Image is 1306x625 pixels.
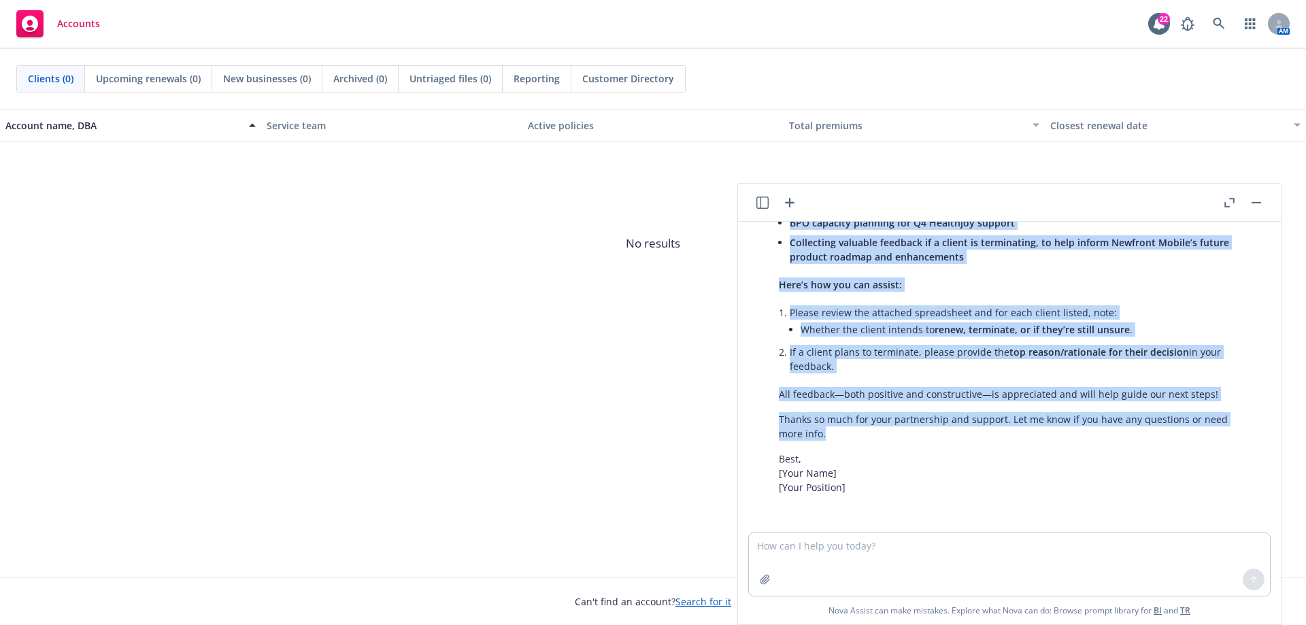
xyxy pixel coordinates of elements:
[1174,10,1201,37] a: Report a Bug
[1237,10,1264,37] a: Switch app
[790,303,1251,342] li: Please review the attached spreadsheet and for each client listed, note:
[267,118,517,133] div: Service team
[790,236,1229,263] span: Collecting valuable feedback if a client is terminating, to help inform Newfront Mobile’s future ...
[790,342,1251,376] li: If a client plans to terminate, please provide the in your feedback.
[1180,605,1190,616] a: TR
[96,71,201,86] span: Upcoming renewals (0)
[5,118,241,133] div: Account name, DBA
[779,278,902,291] span: Here’s how you can assist:
[779,452,1251,494] p: Best, [Your Name] [Your Position]
[261,109,522,141] button: Service team
[1009,345,1189,358] span: top reason/rationale for their decision
[1154,605,1162,616] a: BI
[28,71,73,86] span: Clients (0)
[1045,109,1306,141] button: Closest renewal date
[784,109,1045,141] button: Total premiums
[789,118,1024,133] div: Total premiums
[828,596,1190,624] span: Nova Assist can make mistakes. Explore what Nova can do: Browse prompt library for and
[1205,10,1233,37] a: Search
[790,216,1015,229] span: BPO capacity planning for Q4 Healthjoy support
[11,5,105,43] a: Accounts
[1050,118,1286,133] div: Closest renewal date
[675,595,731,608] a: Search for it
[522,109,784,141] button: Active policies
[514,71,560,86] span: Reporting
[333,71,387,86] span: Archived (0)
[223,71,311,86] span: New businesses (0)
[779,412,1251,441] p: Thanks so much for your partnership and support. Let me know if you have any questions or need mo...
[779,387,1251,401] p: All feedback—both positive and constructive—is appreciated and will help guide our next steps!
[409,71,491,86] span: Untriaged files (0)
[57,18,100,29] span: Accounts
[935,323,1130,336] span: renew, terminate, or if they’re still unsure
[582,71,674,86] span: Customer Directory
[575,594,731,609] span: Can't find an account?
[1158,13,1170,25] div: 22
[801,320,1251,339] li: Whether the client intends to .
[528,118,778,133] div: Active policies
